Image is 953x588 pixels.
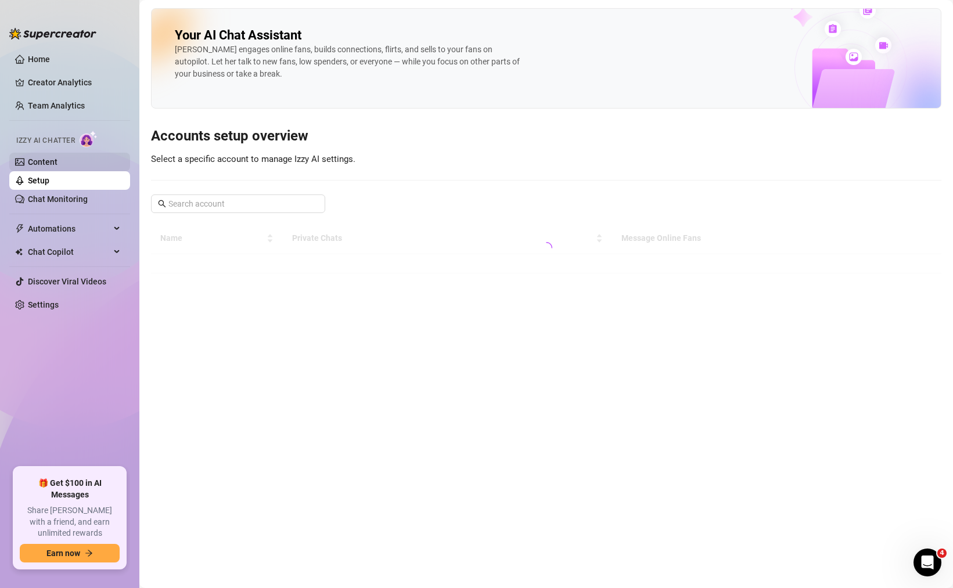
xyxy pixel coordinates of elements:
span: Select a specific account to manage Izzy AI settings. [151,154,355,164]
input: Search account [168,197,309,210]
span: 4 [937,549,947,558]
button: Earn nowarrow-right [20,544,120,562]
span: Chat Copilot [28,243,110,261]
span: 🎁 Get $100 in AI Messages [20,478,120,500]
h2: Your AI Chat Assistant [175,27,301,44]
img: AI Chatter [80,131,98,147]
span: Earn now [46,549,80,558]
a: Discover Viral Videos [28,277,106,286]
img: logo-BBDzfeDw.svg [9,28,96,39]
span: arrow-right [85,549,93,557]
iframe: Intercom live chat [914,549,941,576]
a: Team Analytics [28,101,85,110]
span: search [158,200,166,208]
span: Share [PERSON_NAME] with a friend, and earn unlimited rewards [20,505,120,539]
a: Setup [28,176,49,185]
a: Settings [28,300,59,309]
span: loading [540,241,553,254]
a: Home [28,55,50,64]
span: Automations [28,219,110,238]
h3: Accounts setup overview [151,127,941,146]
a: Content [28,157,57,167]
a: Creator Analytics [28,73,121,92]
span: thunderbolt [15,224,24,233]
div: [PERSON_NAME] engages online fans, builds connections, flirts, and sells to your fans on autopilo... [175,44,523,80]
img: Chat Copilot [15,248,23,256]
span: Izzy AI Chatter [16,135,75,146]
a: Chat Monitoring [28,194,88,204]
